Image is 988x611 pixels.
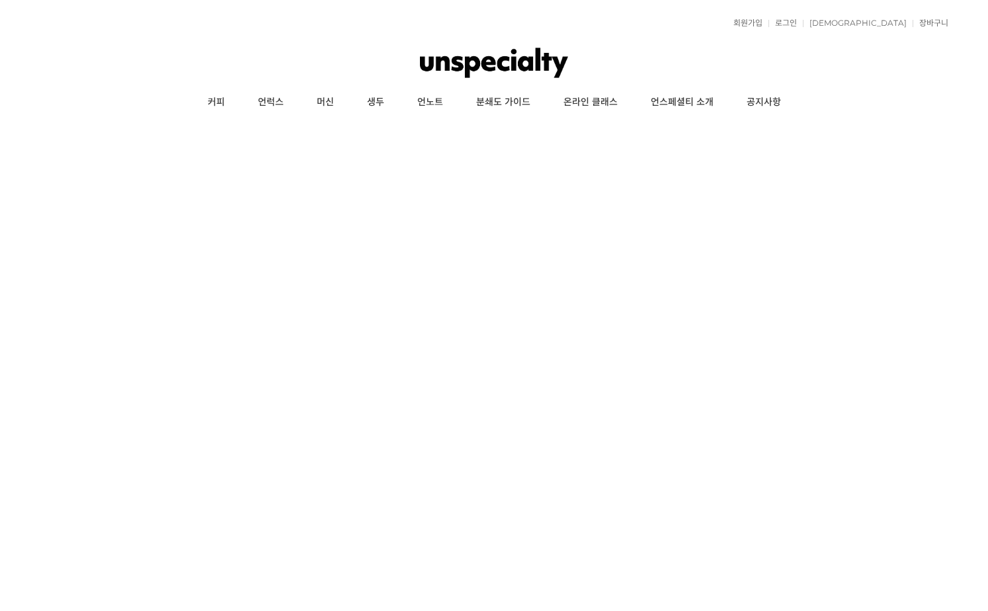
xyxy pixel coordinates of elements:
a: 회원가입 [727,19,762,27]
a: 장바구니 [913,19,948,27]
a: 생두 [350,86,401,119]
a: 온라인 클래스 [547,86,634,119]
a: 공지사항 [730,86,798,119]
a: 언스페셜티 소개 [634,86,730,119]
a: 로그인 [768,19,797,27]
a: [DEMOGRAPHIC_DATA] [803,19,907,27]
a: 머신 [300,86,350,119]
a: 분쇄도 가이드 [460,86,547,119]
a: 언노트 [401,86,460,119]
a: 언럭스 [241,86,300,119]
a: 커피 [191,86,241,119]
img: 언스페셜티 몰 [420,43,569,83]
